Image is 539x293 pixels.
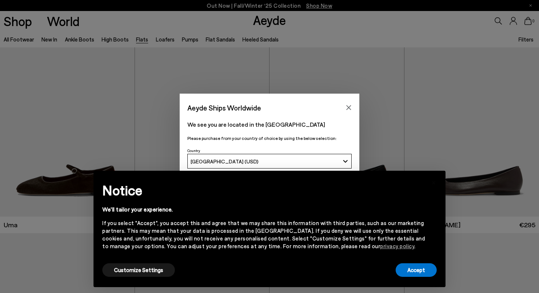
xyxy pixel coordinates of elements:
p: Please purchase from your country of choice by using the below selection: [187,135,352,142]
h2: Notice [102,181,425,200]
button: Close [343,102,354,113]
span: × [431,176,436,187]
div: We'll tailor your experience. [102,206,425,213]
span: [GEOGRAPHIC_DATA] (USD) [191,158,258,164]
button: Customize Settings [102,263,175,277]
span: Country [187,148,200,153]
span: Aeyde Ships Worldwide [187,101,261,114]
button: Accept [396,263,437,277]
p: We see you are located in the [GEOGRAPHIC_DATA] [187,120,352,129]
a: privacy policy [380,243,414,249]
button: Close this notice [425,173,443,191]
div: If you select "Accept", you accept this and agree that we may share this information with third p... [102,219,425,250]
